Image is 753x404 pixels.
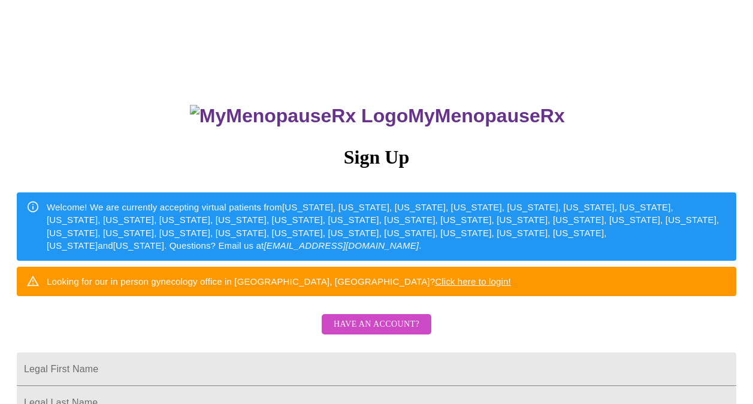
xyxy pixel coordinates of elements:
img: MyMenopauseRx Logo [190,105,408,127]
div: Welcome! We are currently accepting virtual patients from [US_STATE], [US_STATE], [US_STATE], [US... [47,196,727,257]
a: Click here to login! [435,276,511,287]
a: Have an account? [319,327,434,337]
em: [EMAIL_ADDRESS][DOMAIN_NAME] [264,240,419,251]
span: Have an account? [334,317,419,332]
button: Have an account? [322,314,431,335]
div: Looking for our in person gynecology office in [GEOGRAPHIC_DATA], [GEOGRAPHIC_DATA]? [47,270,511,293]
h3: MyMenopauseRx [19,105,737,127]
h3: Sign Up [17,146,736,168]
